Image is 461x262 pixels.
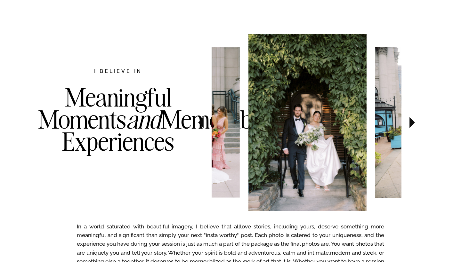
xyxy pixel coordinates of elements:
a: modern and sleek [330,250,376,256]
img: Bride and groom walking for a portrait [248,34,367,211]
h2: I believe in [60,67,176,76]
a: love stories [240,223,270,230]
img: Bridesmaids in downtown [139,47,239,197]
i: and [126,104,161,135]
h3: Meaningful Moments Memorable Experiences [38,86,198,179]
